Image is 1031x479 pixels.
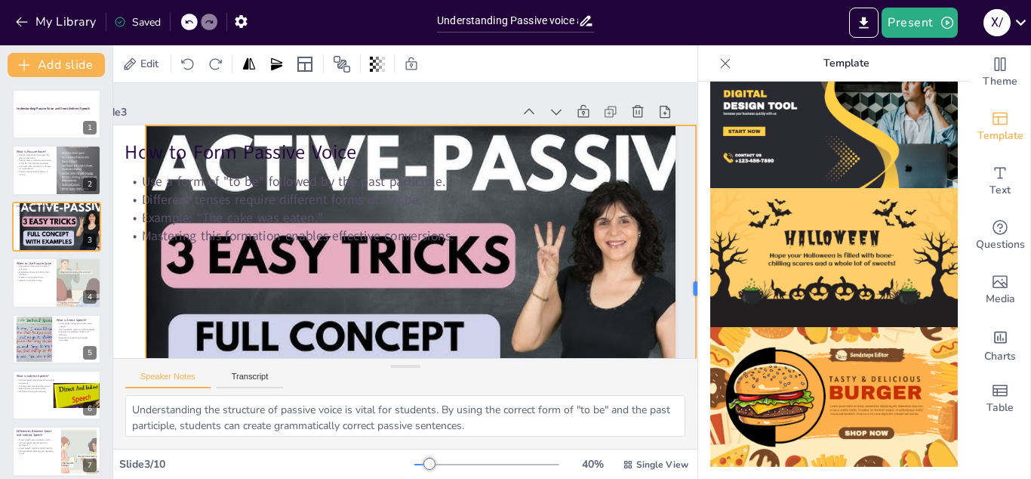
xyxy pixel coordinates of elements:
div: Slide 3 / 10 [119,457,414,471]
div: 5 [83,346,97,360]
div: Saved [114,15,161,29]
p: Maintains the original meaning. [17,390,57,393]
p: Direct speech retains original wording. [17,447,57,450]
span: Theme [983,73,1017,90]
input: Insert title [437,10,578,32]
button: Transcript [217,372,284,388]
p: Template [737,45,955,82]
div: Add ready made slides [970,100,1030,154]
p: Use a form of "to be" followed by the past participle. [130,144,506,201]
div: 4 [12,258,101,307]
button: Speaker Notes [125,372,211,388]
button: Export to PowerPoint [849,8,879,38]
p: Indirect speech paraphrases the original statement. [17,379,57,385]
div: 4 [83,290,97,304]
img: thumb-12.png [710,48,958,188]
div: 7 [12,426,101,476]
p: Mastering this formation enables effective conversions. [17,217,75,220]
p: What is Indirect Speech? [17,374,57,379]
p: Example: "The cake was eaten." [17,215,75,218]
p: Creates a more formal tone. [17,277,52,280]
p: Different tenses require different forms of "to be." [128,162,504,219]
p: What is Direct Speech? [57,317,97,322]
div: 1 [83,121,97,134]
p: Passive voice enhances clarity in writing. [17,170,52,175]
p: Use passive voice when the doer is unknown. [17,265,52,270]
div: Slide 3 [108,73,524,131]
p: Differences Between Direct and Indirect Speech [17,429,57,437]
div: 7 [83,459,97,472]
p: Emphasizes the action rather than the doer. [17,270,52,276]
p: What is Passive Voice? [17,149,52,153]
textarea: Understanding the structure of passive voice is vital for students. By using the correct form of ... [125,395,685,437]
p: When to Use Passive Voice [17,261,52,266]
p: Passive voice is formed using a form of "to be" and the past participle. [17,159,52,164]
div: Add text boxes [970,154,1030,209]
p: Useful in scientific writing. [17,279,52,282]
div: 1 [12,89,101,139]
span: Template [977,128,1023,144]
div: 3 [83,233,97,247]
p: Passive voice shifts focus from the doer to the action. [17,153,52,159]
p: Does not use quotation marks. [17,388,57,391]
p: Captures the speaker's intent and phrasing. [57,330,97,335]
p: Use a form of "to be" followed by the past participle. [17,209,75,212]
p: Essential for expressing thoughts accurately. [57,336,97,341]
div: 5 [12,314,101,364]
p: Direct speech uses quotation marks. [17,439,57,442]
p: Uses quotation marks to indicate speech. [57,328,97,331]
div: 3 [12,202,101,252]
div: 2 [83,178,97,191]
button: Add slide [8,53,105,77]
p: Direct speech quotes the exact words spoken. [57,322,97,327]
span: Questions [976,236,1025,253]
p: How to Form Passive Voice [17,204,75,209]
div: 6 [83,402,97,416]
div: Change the overall theme [970,45,1030,100]
p: Indirect speech does not use quotation marks. [17,450,57,456]
div: Layout [293,52,317,76]
p: Changes verb tenses and pronouns. [17,385,57,388]
button: X / [983,8,1011,38]
p: How to Form Passive Voice [132,110,509,177]
span: Table [986,400,1014,416]
div: X / [983,9,1011,36]
div: 2 [12,145,101,195]
div: Add a table [970,372,1030,426]
div: 40 % [574,457,611,471]
strong: Understanding Passive Voice and Direct/Indirect Speech [17,107,90,111]
div: Add images, graphics, shapes or video [970,263,1030,317]
button: Present [882,8,957,38]
div: Add charts and graphs [970,317,1030,372]
p: Indirect speech paraphrases the statement. [17,442,57,447]
span: Edit [137,57,162,71]
span: Position [333,55,351,73]
img: thumb-14.png [710,327,958,467]
div: Get real-time input from your audience [970,209,1030,263]
span: Text [989,182,1011,199]
span: Charts [984,348,1016,365]
img: thumb-13.png [710,188,958,328]
p: Example: "The cake was eaten." [126,180,503,237]
button: My Library [11,10,103,34]
p: It is used when the doer is unknown or unimportant. [17,164,52,169]
p: Mastering this formation enables effective conversions. [124,197,500,255]
span: Media [986,291,1015,307]
div: 6 [12,370,101,420]
span: Single View [636,459,688,471]
p: Different tenses require different forms of "to be." [17,212,75,215]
